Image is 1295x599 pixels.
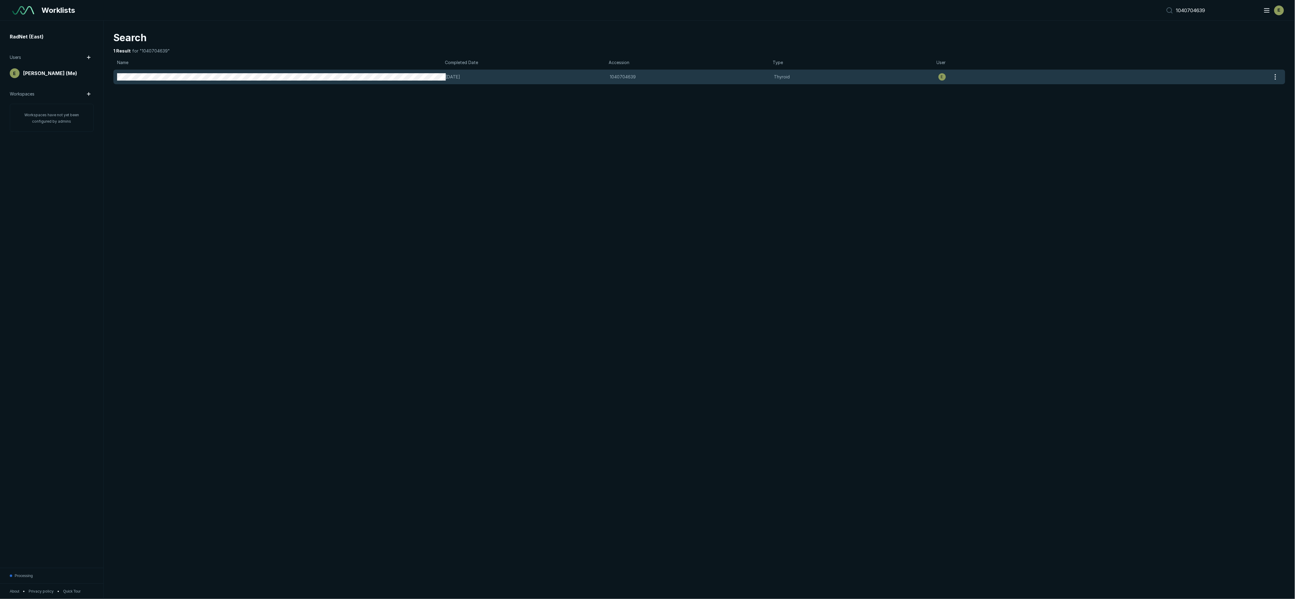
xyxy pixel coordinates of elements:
[445,74,606,80] span: [DATE]
[610,74,636,80] span: 1040704639
[57,589,59,594] span: •
[10,68,20,78] div: avatar-name
[941,74,943,80] span: E
[773,59,783,66] span: Type
[10,33,44,40] span: RadNet (East)
[15,573,33,579] span: Processing
[10,568,33,583] button: Processing
[939,73,946,81] div: avatar-name
[41,5,75,16] span: Worklists
[12,6,34,15] img: See-Mode Logo
[609,59,630,66] span: Accession
[117,59,128,66] span: Name
[10,54,21,61] span: Users
[113,70,1271,84] a: [DATE]1040704639Thyroidavatar-name
[24,113,79,124] span: Workspaces have not yet been configured by admins
[23,589,25,594] span: •
[29,589,54,594] a: Privacy policy
[10,91,34,97] span: Workspaces
[113,48,131,53] strong: 1 Result
[445,59,478,66] span: Completed Date
[937,59,946,66] span: User
[10,589,19,594] button: About
[774,74,935,80] span: Thyroid
[1274,5,1284,15] div: avatar-name
[10,4,37,17] a: See-Mode Logo
[1176,7,1256,13] input: Search accession id…
[9,67,95,79] a: avatar-name[PERSON_NAME] (Me)
[13,70,16,77] span: E
[132,48,170,53] span: for "1040704639"
[23,70,77,77] span: [PERSON_NAME] (Me)
[9,31,95,43] a: RadNet (East)
[1278,7,1280,13] span: E
[1260,4,1285,16] button: avatar-name
[113,31,147,45] span: Search
[63,589,80,594] button: Quick Tour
